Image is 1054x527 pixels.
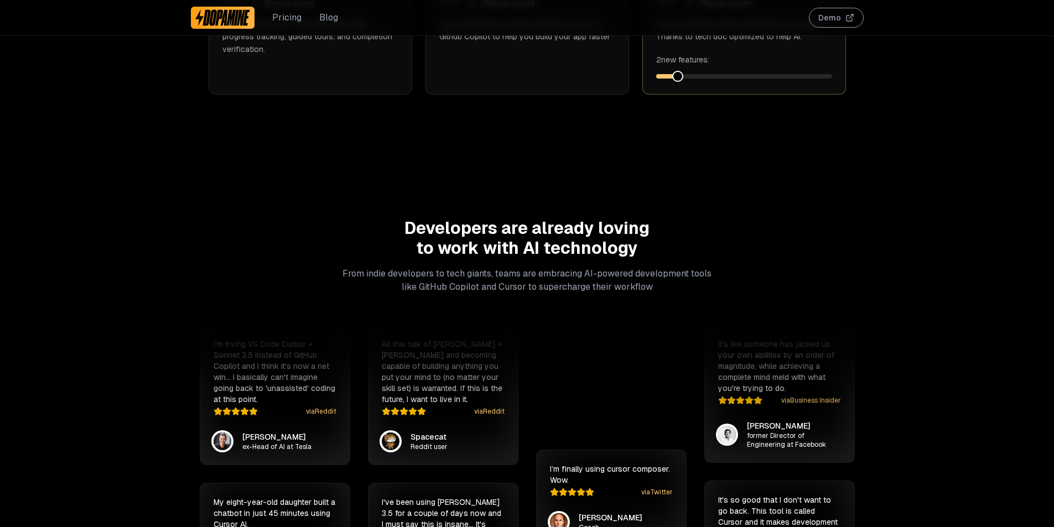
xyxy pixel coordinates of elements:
p: From indie developers to tech giants, teams are embracing AI-powered development tools like GitHu... [341,267,713,294]
a: viaBusiness Insider [781,395,841,404]
a: viaReddit [306,405,336,414]
img: Spacecat [382,431,399,449]
p: It's like someone has jacked up your own abilities by an order of magnitude, while achieving a co... [718,337,841,393]
p: ex-Head of AI at Tesla [242,441,311,450]
a: Pricing [272,11,302,24]
p: [PERSON_NAME] [747,419,841,430]
p: I’m finally using cursor composer. Wow. [550,461,673,483]
a: Blog [319,11,338,24]
a: Dopamine [191,7,255,29]
img: Dopamine [195,9,251,27]
p: [PERSON_NAME] [579,510,642,521]
p: All this talk of [PERSON_NAME] + [PERSON_NAME] and becoming capable of building anything you put ... [382,337,505,404]
button: Demo [809,8,864,28]
a: viaReddit [474,406,505,415]
div: 2 new features: [656,54,832,65]
p: Customizable user onboarding flow with progress tracking, guided tours, and completion verification. [222,18,398,55]
p: Spacecat [411,430,448,441]
p: [PERSON_NAME] [242,430,311,441]
p: Reddit user [411,441,448,450]
img: Aditya Agarwal [718,425,736,442]
p: I'm trying VS Code Cursor + Sonnet 3.5 instead of GitHub Copilot and I think it's now a net win… ... [214,337,336,403]
a: viaTwitter [641,486,673,494]
h2: Developers are already loving to work with AI technology [195,218,859,258]
img: Andrej Karpathy [214,431,231,448]
p: former Director of Engineering at Facebook [747,430,841,448]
